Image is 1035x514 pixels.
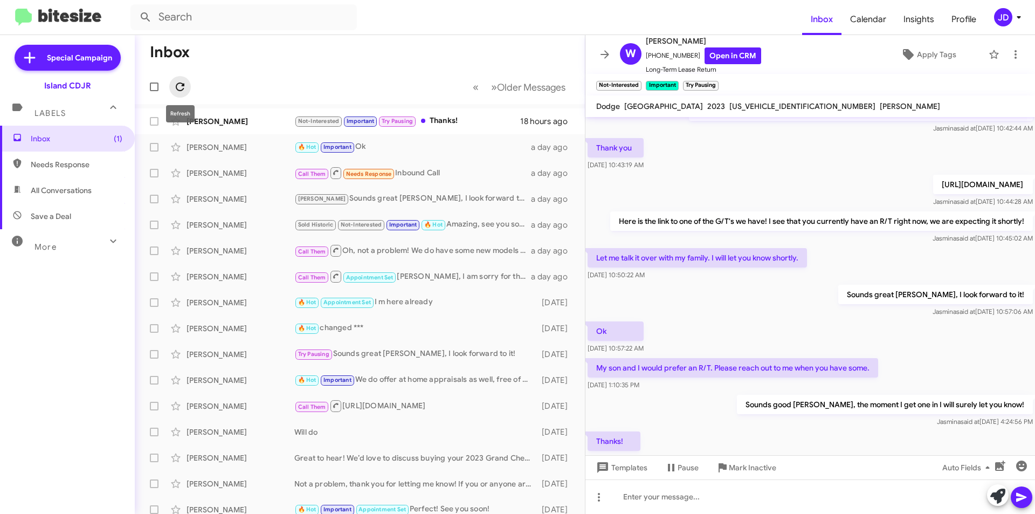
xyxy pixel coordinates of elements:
span: Appointment Set [358,506,406,513]
div: [DATE] [536,349,576,360]
div: [PERSON_NAME] [187,375,294,386]
div: [DATE] [536,297,576,308]
small: Try Pausing [683,81,719,91]
span: Inbox [31,133,122,144]
span: Labels [34,108,66,118]
span: [DATE] 4:25:26 PM [588,454,640,462]
span: Mark Inactive [729,458,776,477]
span: [DATE] 10:57:22 AM [588,344,644,352]
div: a day ago [531,271,576,282]
span: More [34,242,57,252]
span: said at [957,124,976,132]
div: [PERSON_NAME] [187,453,294,463]
div: Oh, not a problem! We do have some new models I believe would be great! Are you free some time th... [294,244,531,257]
div: [DATE] [536,453,576,463]
span: [US_VEHICLE_IDENTIFICATION_NUMBER] [729,101,875,111]
span: said at [957,197,976,205]
button: Next [485,76,572,98]
span: Not-Interested [298,118,340,125]
a: Inbox [802,4,841,35]
span: Try Pausing [298,351,329,358]
span: [PHONE_NUMBER] [646,47,761,64]
h1: Inbox [150,44,190,61]
span: Dodge [596,101,620,111]
span: (1) [114,133,122,144]
span: [PERSON_NAME] [298,195,346,202]
div: [PERSON_NAME], I am sorry for the late response! Absolutely, we have some of the new models that ... [294,270,531,283]
div: a day ago [531,168,576,179]
div: JD [994,8,1012,26]
div: [DATE] [536,375,576,386]
button: Mark Inactive [707,458,785,477]
a: Profile [943,4,985,35]
div: Thanks! [294,115,520,127]
div: a day ago [531,245,576,256]
span: Sold Historic [298,221,334,228]
div: [PERSON_NAME] [187,478,294,489]
p: Sounds good [PERSON_NAME], the moment I get one in I will surely let you know! [737,395,1033,414]
button: Apply Tags [873,45,983,64]
span: 🔥 Hot [298,143,316,150]
div: Great to hear! We’d love to discuss buying your 2023 Grand Cherokee L. Would you like to schedule... [294,453,536,463]
div: Amazing, see you soon! [294,218,531,231]
small: Important [646,81,678,91]
p: Let me talk it over with my family. I will let you know shortly. [588,248,807,268]
span: said at [961,417,979,426]
span: 🔥 Hot [298,299,316,306]
div: [PERSON_NAME] [187,401,294,412]
div: [PERSON_NAME] [187,168,294,179]
span: 🔥 Hot [424,221,443,228]
button: Templates [585,458,656,477]
span: said at [956,307,975,316]
span: » [491,80,497,94]
span: Appointment Set [323,299,371,306]
div: a day ago [531,220,576,230]
a: Open in CRM [705,47,761,64]
span: Save a Deal [31,211,71,222]
div: a day ago [531,142,576,153]
span: Important [323,143,351,150]
button: Auto Fields [934,458,1003,477]
div: Sounds great [PERSON_NAME], I look forward to it! [294,348,536,360]
div: 18 hours ago [520,116,576,127]
p: Here is the link to one of the G/T's we have! I see that you currently have an R/T right now, we ... [610,211,1033,231]
span: All Conversations [31,185,92,196]
p: Sounds great [PERSON_NAME], I look forward to it! [838,285,1033,304]
div: [DATE] [536,478,576,489]
div: [PERSON_NAME] [187,245,294,256]
span: [DATE] 10:50:22 AM [588,271,645,279]
span: 🔥 Hot [298,376,316,383]
button: Pause [656,458,707,477]
span: Appointment Set [346,274,394,281]
span: Calendar [841,4,895,35]
div: Refresh [166,105,195,122]
div: [PERSON_NAME] [187,323,294,334]
div: I m here already [294,296,536,309]
span: Try Pausing [382,118,413,125]
span: Important [347,118,375,125]
span: Call Them [298,403,326,410]
span: Important [323,376,351,383]
span: Important [389,221,417,228]
span: Important [323,506,351,513]
div: Sounds great [PERSON_NAME], I look forward to it! [294,193,531,205]
a: Insights [895,4,943,35]
div: [PERSON_NAME] [187,271,294,282]
span: Jasmina [DATE] 4:24:56 PM [937,417,1033,426]
p: [URL][DOMAIN_NAME] [933,175,1033,194]
nav: Page navigation example [467,76,572,98]
span: Not-Interested [341,221,382,228]
p: Ok [588,321,644,341]
span: 2023 [707,101,725,111]
div: [PERSON_NAME] [187,142,294,153]
span: Needs Response [31,159,122,170]
div: Ok [294,141,531,153]
span: Pause [678,458,699,477]
span: said at [956,234,975,242]
span: Call Them [298,170,326,177]
div: [DATE] [536,401,576,412]
span: Call Them [298,274,326,281]
p: Thank you [588,138,644,157]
